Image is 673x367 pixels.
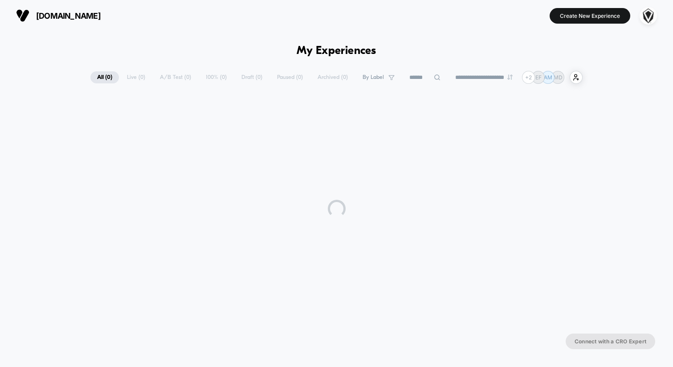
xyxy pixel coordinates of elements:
[637,7,660,25] button: ppic
[554,74,563,81] p: MD
[550,8,630,24] button: Create New Experience
[16,9,29,22] img: Visually logo
[640,7,657,25] img: ppic
[13,8,103,23] button: [DOMAIN_NAME]
[90,71,119,83] span: All ( 0 )
[297,45,376,58] h1: My Experiences
[535,74,542,81] p: EF
[36,11,101,21] span: [DOMAIN_NAME]
[363,74,384,81] span: By Label
[566,334,655,349] button: Connect with a CRO Expert
[544,74,552,81] p: AM
[507,74,513,80] img: end
[522,71,535,84] div: + 2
